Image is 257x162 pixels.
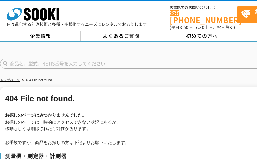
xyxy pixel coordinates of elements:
[180,24,189,30] span: 8:50
[170,6,237,10] span: お電話でのお問い合わせは
[81,31,161,41] a: よくあるご質問
[186,32,218,39] span: 初めての方へ
[161,31,242,41] a: 初めての方へ
[170,24,235,30] span: (平日 ～ 土日、祝日除く)
[7,22,151,26] p: 日々進化する計測技術と多種・多様化するニーズにレンタルでお応えします。
[193,24,205,30] span: 17:30
[21,77,53,84] li: 404 File not found.
[170,10,237,24] a: [PHONE_NUMBER]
